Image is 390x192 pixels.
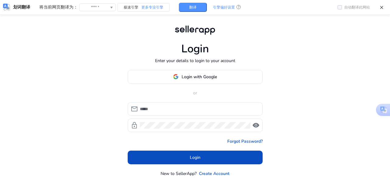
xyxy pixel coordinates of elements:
img: google-logo.svg [173,74,179,79]
span: visibility [252,122,260,129]
a: Create Account [199,170,229,177]
span: Login [190,154,200,161]
button: Login [128,151,263,164]
span: lock [131,122,138,129]
h1: Login [181,42,209,55]
p: New to SellerApp? [161,170,197,177]
span: mail [131,105,138,113]
a: Forgot Password? [227,138,263,145]
span: Login with Google [182,74,217,80]
button: Login with Google [128,70,263,84]
p: or [128,90,263,96]
p: Enter your details to login to your account [155,58,235,64]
